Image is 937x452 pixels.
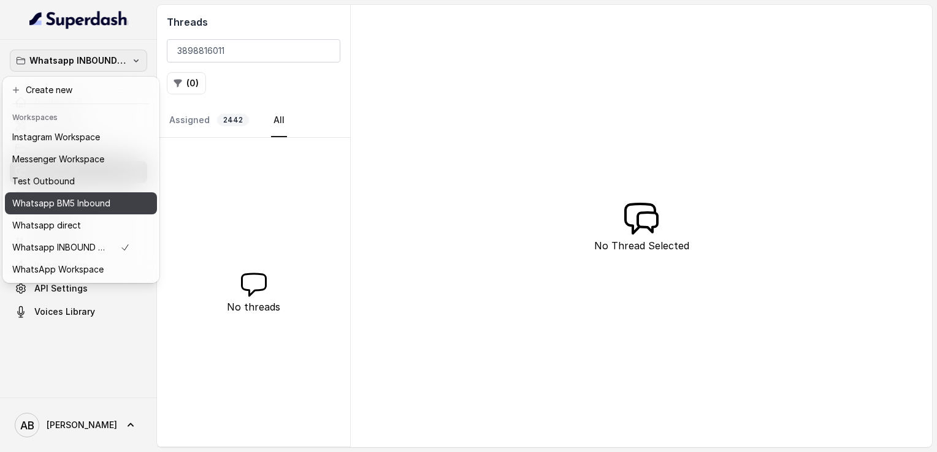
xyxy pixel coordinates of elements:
p: Whatsapp BM5 Inbound [12,196,110,211]
p: Whatsapp INBOUND Workspace [29,53,128,68]
p: Messenger Workspace [12,152,104,167]
header: Workspaces [5,107,157,126]
div: Whatsapp INBOUND Workspace [2,77,159,283]
p: Instagram Workspace [12,130,100,145]
p: Whatsapp direct [12,218,81,233]
p: Whatsapp INBOUND Workspace [12,240,110,255]
p: WhatsApp Workspace [12,262,104,277]
button: Whatsapp INBOUND Workspace [10,50,147,72]
button: Create new [5,79,157,101]
p: Test Outbound [12,174,75,189]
